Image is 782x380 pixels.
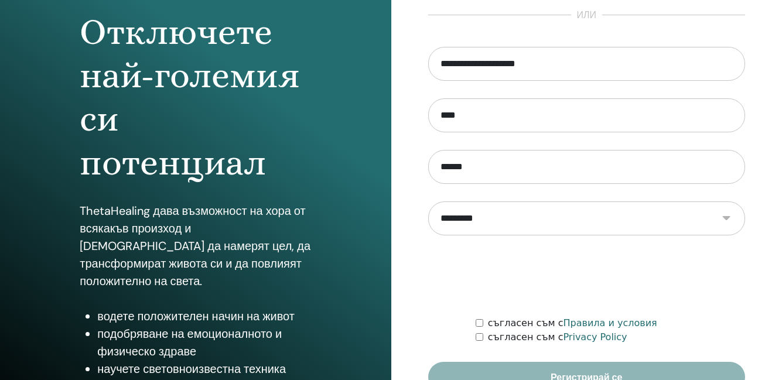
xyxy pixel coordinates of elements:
[80,202,311,290] p: ThetaHealing дава възможност на хора от всякакъв произход и [DEMOGRAPHIC_DATA] да намерят цел, да...
[97,307,311,325] li: водете положителен начин на живот
[564,317,657,328] a: Правила и условия
[80,11,311,185] h1: Отключете най-големия си потенциал
[97,360,311,378] li: научете световноизвестна техника
[488,316,657,330] label: съгласен съм с
[488,330,627,344] label: съгласен съм с
[571,8,603,22] span: или
[97,325,311,360] li: подобряване на емоционалното и физическо здраве
[564,331,627,343] a: Privacy Policy
[497,253,675,299] iframe: reCAPTCHA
